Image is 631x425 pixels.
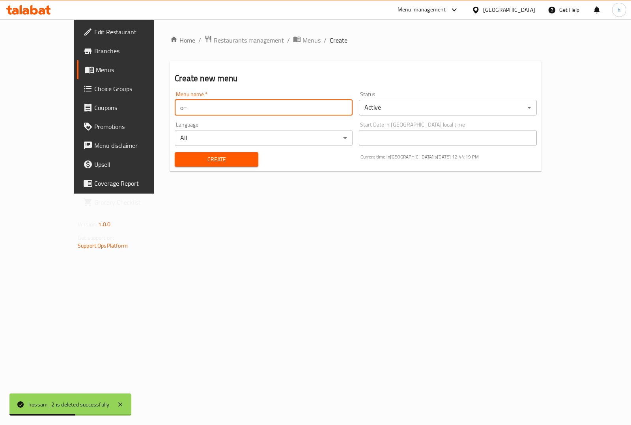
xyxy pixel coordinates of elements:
[77,193,179,212] a: Grocery Checklist
[77,98,179,117] a: Coupons
[359,100,537,116] div: Active
[175,130,353,146] div: All
[483,6,535,14] div: [GEOGRAPHIC_DATA]
[175,100,353,116] input: Please enter Menu name
[94,27,173,37] span: Edit Restaurant
[77,136,179,155] a: Menu disclaimer
[94,179,173,188] span: Coverage Report
[96,65,173,75] span: Menus
[78,219,97,229] span: Version:
[175,73,537,84] h2: Create new menu
[28,400,109,409] div: hossam_2 is deleted successfully
[181,155,252,164] span: Create
[360,153,537,160] p: Current time in [GEOGRAPHIC_DATA] is [DATE] 12:44:19 PM
[94,84,173,93] span: Choice Groups
[77,60,179,79] a: Menus
[302,35,321,45] span: Menus
[77,79,179,98] a: Choice Groups
[175,152,258,167] button: Create
[204,35,284,45] a: Restaurants management
[94,160,173,169] span: Upsell
[77,41,179,60] a: Branches
[324,35,327,45] li: /
[77,174,179,193] a: Coverage Report
[293,35,321,45] a: Menus
[94,122,173,131] span: Promotions
[98,219,110,229] span: 1.0.0
[94,141,173,150] span: Menu disclaimer
[618,6,621,14] span: h
[77,155,179,174] a: Upsell
[214,35,284,45] span: Restaurants management
[94,198,173,207] span: Grocery Checklist
[198,35,201,45] li: /
[398,5,446,15] div: Menu-management
[77,22,179,41] a: Edit Restaurant
[94,103,173,112] span: Coupons
[77,117,179,136] a: Promotions
[78,240,128,251] a: Support.OpsPlatform
[94,46,173,56] span: Branches
[287,35,290,45] li: /
[78,233,114,243] span: Get support on:
[170,35,541,45] nav: breadcrumb
[330,35,347,45] span: Create
[170,35,195,45] a: Home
